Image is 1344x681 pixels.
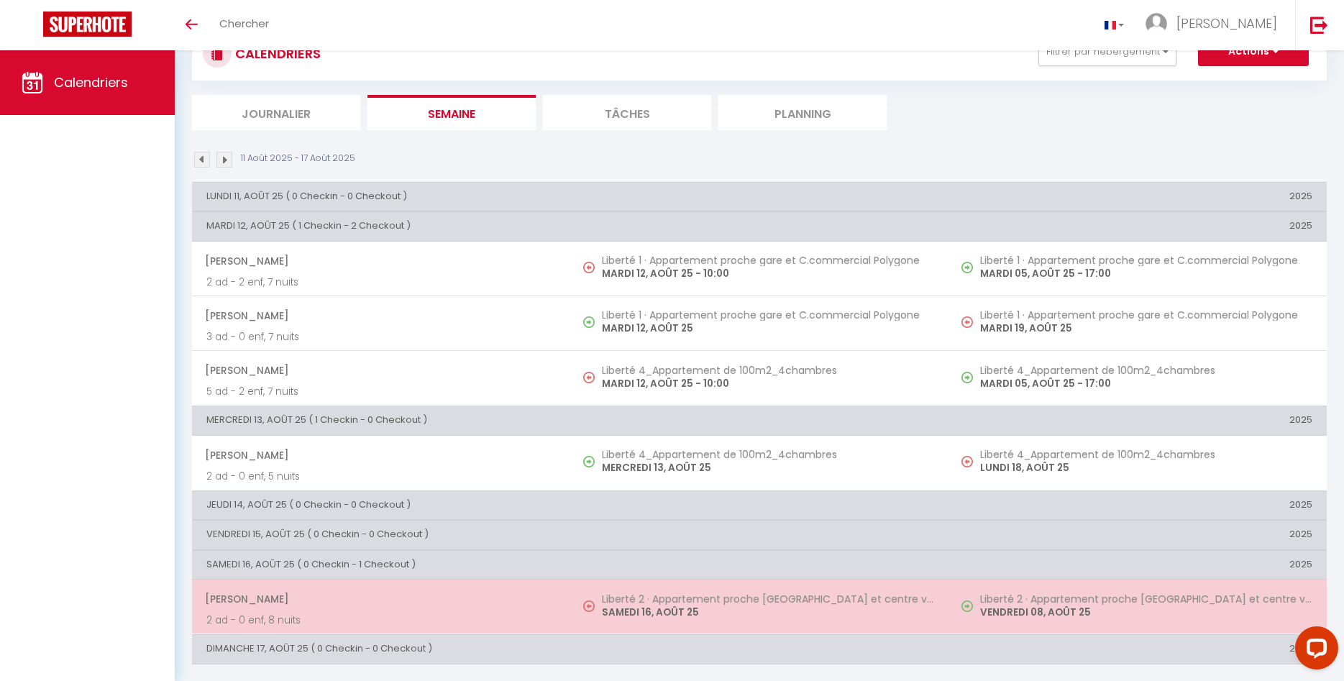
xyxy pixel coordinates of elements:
li: Journalier [192,95,360,130]
p: 3 ad - 0 enf, 7 nuits [206,329,556,344]
th: 2025 [948,212,1327,241]
p: MARDI 05, AOÛT 25 - 17:00 [980,266,1312,281]
img: NO IMAGE [583,372,595,383]
p: LUNDI 18, AOÛT 25 [980,460,1312,475]
th: LUNDI 11, AOÛT 25 ( 0 Checkin - 0 Checkout ) [192,182,948,211]
th: 2025 [948,521,1327,549]
th: JEUDI 14, AOÛT 25 ( 0 Checkin - 0 Checkout ) [192,490,948,519]
li: Semaine [367,95,536,130]
img: NO IMAGE [961,316,973,328]
p: 2 ad - 0 enf, 5 nuits [206,469,556,484]
img: logout [1310,16,1328,34]
th: 2025 [948,182,1327,211]
h5: Liberté 4_Appartement de 100m2_4chambres [980,449,1312,460]
p: MARDI 12, AOÛT 25 [602,321,934,336]
p: 2 ad - 2 enf, 7 nuits [206,275,556,290]
img: NO IMAGE [961,600,973,612]
span: [PERSON_NAME] [205,302,556,329]
iframe: LiveChat chat widget [1284,621,1344,681]
h5: Liberté 4_Appartement de 100m2_4chambres [980,365,1312,376]
li: Tâches [543,95,711,130]
th: SAMEDI 16, AOÛT 25 ( 0 Checkin - 1 Checkout ) [192,550,948,579]
p: MARDI 12, AOÛT 25 - 10:00 [602,266,934,281]
th: 2025 [948,490,1327,519]
p: MARDI 05, AOÛT 25 - 17:00 [980,376,1312,391]
img: Super Booking [43,12,132,37]
span: Chercher [219,16,269,31]
img: NO IMAGE [961,456,973,467]
h5: Liberté 2 · Appartement proche [GEOGRAPHIC_DATA] et centre ville [980,593,1312,605]
p: MERCREDI 13, AOÛT 25 [602,460,934,475]
p: VENDREDI 08, AOÛT 25 [980,605,1312,620]
button: Actions [1198,37,1309,66]
h5: Liberté 4_Appartement de 100m2_4chambres [602,365,934,376]
p: 5 ad - 2 enf, 7 nuits [206,384,556,399]
h5: Liberté 1 · Appartement proche gare et C.commercial Polygone [980,309,1312,321]
img: NO IMAGE [583,600,595,612]
h5: Liberté 1 · Appartement proche gare et C.commercial Polygone [980,255,1312,266]
span: [PERSON_NAME] [205,442,556,469]
h5: Liberté 2 · Appartement proche [GEOGRAPHIC_DATA] et centre ville [602,593,934,605]
th: VENDREDI 15, AOÛT 25 ( 0 Checkin - 0 Checkout ) [192,521,948,549]
p: MARDI 19, AOÛT 25 [980,321,1312,336]
h5: Liberté 1 · Appartement proche gare et C.commercial Polygone [602,255,934,266]
span: [PERSON_NAME] [205,247,556,275]
th: DIMANCHE 17, AOÛT 25 ( 0 Checkin - 0 Checkout ) [192,635,948,664]
th: 2025 [948,635,1327,664]
img: NO IMAGE [961,262,973,273]
span: Calendriers [54,73,128,91]
p: MARDI 12, AOÛT 25 - 10:00 [602,376,934,391]
p: SAMEDI 16, AOÛT 25 [602,605,934,620]
p: 11 Août 2025 - 17 Août 2025 [241,152,355,165]
span: [PERSON_NAME] [205,357,556,384]
th: 2025 [948,406,1327,435]
li: Planning [718,95,887,130]
h5: Liberté 1 · Appartement proche gare et C.commercial Polygone [602,309,934,321]
th: MERCREDI 13, AOÛT 25 ( 1 Checkin - 0 Checkout ) [192,406,948,435]
th: 2025 [948,550,1327,579]
th: MARDI 12, AOÛT 25 ( 1 Checkin - 2 Checkout ) [192,212,948,241]
h5: Liberté 4_Appartement de 100m2_4chambres [602,449,934,460]
h3: CALENDRIERS [232,37,321,70]
p: 2 ad - 0 enf, 8 nuits [206,613,556,628]
span: [PERSON_NAME] [205,585,556,613]
img: NO IMAGE [961,372,973,383]
button: Filtrer par hébergement [1038,37,1176,66]
span: [PERSON_NAME] [1176,14,1277,32]
img: NO IMAGE [583,262,595,273]
img: ... [1146,13,1167,35]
